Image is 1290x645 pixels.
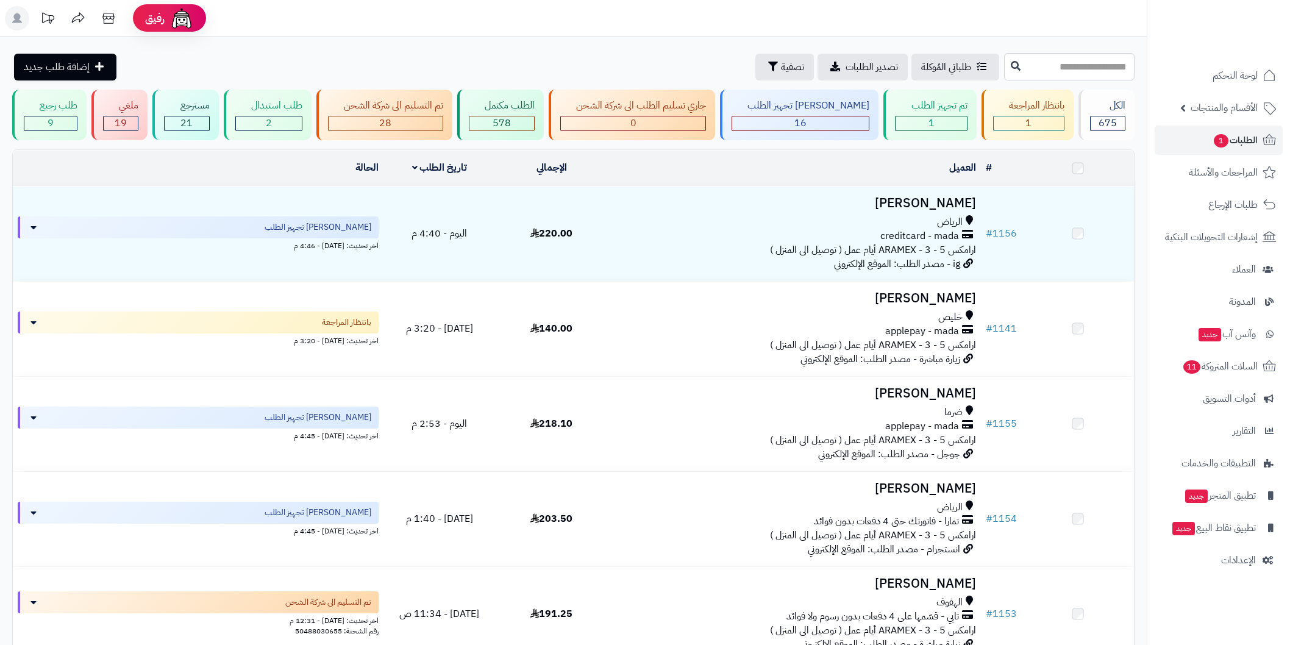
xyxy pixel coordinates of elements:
[165,116,208,130] div: 21
[328,99,443,113] div: تم التسليم الى شركة الشحن
[1155,255,1283,284] a: العملاء
[24,60,90,74] span: إضافة طلب جديد
[530,416,572,431] span: 218.10
[103,99,138,113] div: ملغي
[530,321,572,336] span: 140.00
[885,419,959,433] span: applepay - mada
[986,511,992,526] span: #
[295,625,379,636] span: رقم الشحنة: 50488030655
[770,433,976,447] span: ارامكس ARAMEX - 3 - 5 أيام عمل ( توصيل الى المنزل )
[613,387,976,401] h3: [PERSON_NAME]
[770,528,976,543] span: ارامكس ARAMEX - 3 - 5 أيام عمل ( توصيل الى المنزل )
[1099,116,1117,130] span: 675
[145,11,165,26] span: رفيق
[1197,326,1256,343] span: وآتس آب
[937,501,963,515] span: الرياض
[1155,287,1283,316] a: المدونة
[469,116,534,130] div: 578
[561,116,705,130] div: 0
[800,352,960,366] span: زيارة مباشرة - مصدر الطلب: الموقع الإلكتروني
[18,333,379,346] div: اخر تحديث: [DATE] - 3:20 م
[236,116,302,130] div: 2
[1155,546,1283,575] a: الإعدادات
[613,291,976,305] h3: [PERSON_NAME]
[169,6,194,30] img: ai-face.png
[1025,116,1032,130] span: 1
[412,160,468,175] a: تاريخ الطلب
[1155,126,1283,155] a: الطلبات1
[732,99,869,113] div: [PERSON_NAME] تجهيز الطلب
[560,99,706,113] div: جاري تسليم الطلب الى شركة الشحن
[265,412,371,424] span: [PERSON_NAME] تجهيز الطلب
[18,613,379,626] div: اخر تحديث: [DATE] - 12:31 م
[880,229,959,243] span: creditcard - mada
[846,60,898,74] span: تصدير الطلبات
[818,54,908,80] a: تصدير الطلبات
[493,116,511,130] span: 578
[986,160,992,175] a: #
[986,416,1017,431] a: #1155
[412,226,467,241] span: اليوم - 4:40 م
[530,511,572,526] span: 203.50
[48,116,54,130] span: 9
[808,542,960,557] span: انستجرام - مصدر الطلب: الموقع الإلكتروني
[1233,422,1256,440] span: التقارير
[937,215,963,229] span: الرياض
[1155,352,1283,381] a: السلات المتروكة11
[938,310,963,324] span: خليص
[1213,132,1258,149] span: الطلبات
[355,160,379,175] a: الحالة
[379,116,391,130] span: 28
[949,160,976,175] a: العميل
[266,116,272,130] span: 2
[536,160,567,175] a: الإجمالي
[115,116,127,130] span: 19
[944,405,963,419] span: ضرما
[406,511,473,526] span: [DATE] - 1:40 م
[986,416,992,431] span: #
[979,90,1076,140] a: بانتظار المراجعة 1
[1155,416,1283,446] a: التقارير
[818,447,960,461] span: جوجل - مصدر الطلب: الموقع الإلكتروني
[1076,90,1137,140] a: الكل675
[412,416,467,431] span: اليوم - 2:53 م
[530,226,572,241] span: 220.00
[1229,293,1256,310] span: المدونة
[1191,99,1258,116] span: الأقسام والمنتجات
[613,482,976,496] h3: [PERSON_NAME]
[1155,223,1283,252] a: إشعارات التحويلات البنكية
[1189,164,1258,181] span: المراجعات والأسئلة
[1221,552,1256,569] span: الإعدادات
[164,99,209,113] div: مسترجع
[881,90,978,140] a: تم تجهيز الطلب 1
[896,116,966,130] div: 1
[986,511,1017,526] a: #1154
[986,321,1017,336] a: #1141
[329,116,443,130] div: 28
[630,116,636,130] span: 0
[18,429,379,441] div: اخر تحديث: [DATE] - 4:45 م
[89,90,150,140] a: ملغي 19
[613,196,976,210] h3: [PERSON_NAME]
[265,221,371,233] span: [PERSON_NAME] تجهيز الطلب
[1165,229,1258,246] span: إشعارات التحويلات البنكية
[814,515,959,529] span: تمارا - فاتورتك حتى 4 دفعات بدون فوائد
[314,90,455,140] a: تم التسليم الى شركة الشحن 28
[546,90,718,140] a: جاري تسليم الطلب الى شركة الشحن 0
[469,99,535,113] div: الطلب مكتمل
[834,257,960,271] span: ig - مصدر الطلب: الموقع الإلكتروني
[1155,61,1283,90] a: لوحة التحكم
[24,116,77,130] div: 9
[150,90,221,140] a: مسترجع 21
[221,90,314,140] a: طلب استبدال 2
[928,116,935,130] span: 1
[1199,328,1221,341] span: جديد
[993,99,1064,113] div: بانتظار المراجعة
[1181,455,1256,472] span: التطبيقات والخدمات
[732,116,869,130] div: 16
[265,507,371,519] span: [PERSON_NAME] تجهيز الطلب
[986,321,992,336] span: #
[718,90,881,140] a: [PERSON_NAME] تجهيز الطلب 16
[530,607,572,621] span: 191.25
[406,321,473,336] span: [DATE] - 3:20 م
